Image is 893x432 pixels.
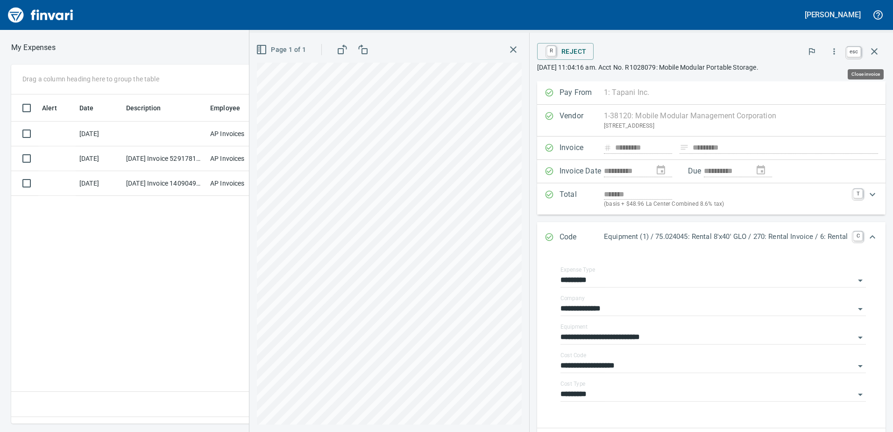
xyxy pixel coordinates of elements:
a: T [853,189,863,198]
p: Equipment (1) / 75.024045: Rental 8'x40' GLO / 270: Rental Invoice / 6: Rental [604,231,848,242]
td: AP Invoices [206,171,276,196]
span: Date [79,102,94,114]
button: Open [854,274,867,287]
a: R [547,46,556,56]
button: [PERSON_NAME] [802,7,863,22]
p: (basis + $48.96 La Center Combined 8.6% tax) [604,200,848,209]
label: Expense Type [560,267,595,273]
td: [DATE] [76,122,122,146]
button: Page 1 of 1 [254,41,310,58]
button: Open [854,388,867,401]
span: Alert [42,102,57,114]
div: Expand [537,183,886,215]
button: Open [854,331,867,344]
label: Cost Code [560,353,586,358]
td: [DATE] [76,171,122,196]
td: AP Invoices [206,146,276,171]
nav: breadcrumb [11,42,56,53]
a: esc [847,47,861,57]
span: Employee [210,102,252,114]
a: C [853,231,863,241]
p: Total [560,189,604,209]
span: Description [126,102,173,114]
button: Open [854,360,867,373]
label: Equipment [560,324,588,330]
img: Finvari [6,4,76,26]
p: Drag a column heading here to group the table [22,74,159,84]
span: Date [79,102,106,114]
p: Code [560,231,604,244]
label: Cost Type [560,381,586,387]
span: Reject [545,43,586,59]
span: Employee [210,102,240,114]
span: Alert [42,102,69,114]
td: [DATE] [76,146,122,171]
div: Expand [537,222,886,253]
h5: [PERSON_NAME] [805,10,861,20]
td: [DATE] Invoice 5291781444 from Vestis (1-10070) [122,146,206,171]
span: Page 1 of 1 [258,44,306,56]
p: [DATE] 11:04:16 am. Acct No. R1028079: Mobile Modular Portable Storage. [537,63,886,72]
span: Description [126,102,161,114]
button: RReject [537,43,594,60]
td: AP Invoices [206,122,276,146]
p: My Expenses [11,42,56,53]
button: Open [854,302,867,316]
label: Company [560,295,585,301]
td: [DATE] Invoice 140904900050925 from City Of [GEOGRAPHIC_DATA] (1-10175) [122,171,206,196]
